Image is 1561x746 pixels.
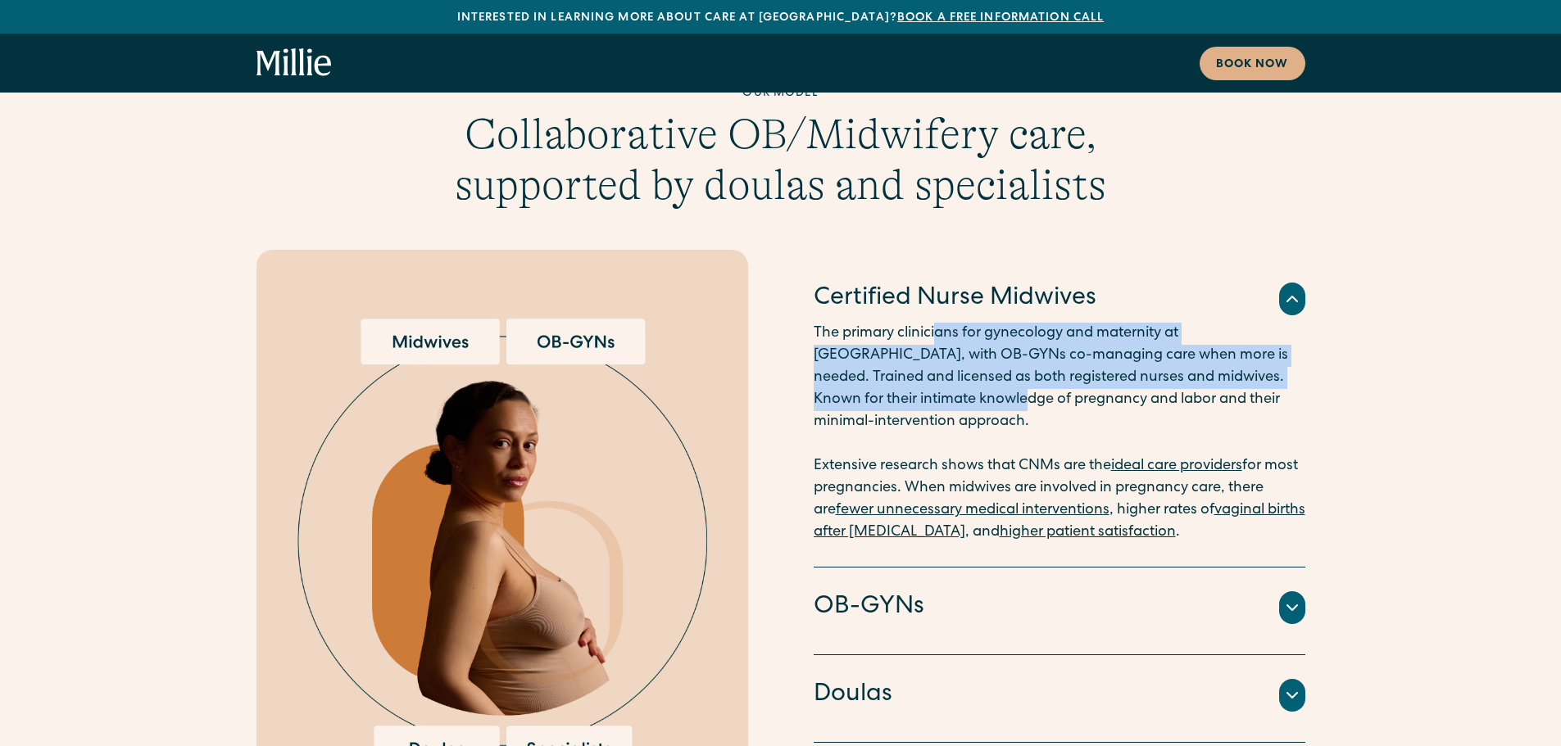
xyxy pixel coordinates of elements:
[814,590,924,625] h4: OB-GYNs
[451,109,1111,211] h3: Collaborative OB/Midwifery care, supported by doulas and specialists
[1216,57,1289,74] div: Book now
[1200,47,1305,80] a: Book now
[814,282,1096,316] h4: Certified Nurse Midwives
[451,85,1111,102] div: Our model
[897,12,1104,24] a: Book a free information call
[256,48,332,78] a: home
[814,323,1305,544] p: The primary clinicians for gynecology and maternity at [GEOGRAPHIC_DATA], with OB-GYNs co-managin...
[836,503,1109,518] a: fewer unnecessary medical interventions
[814,678,892,712] h4: Doulas
[1111,459,1242,473] a: ideal care providers
[1000,525,1176,540] a: higher patient satisfaction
